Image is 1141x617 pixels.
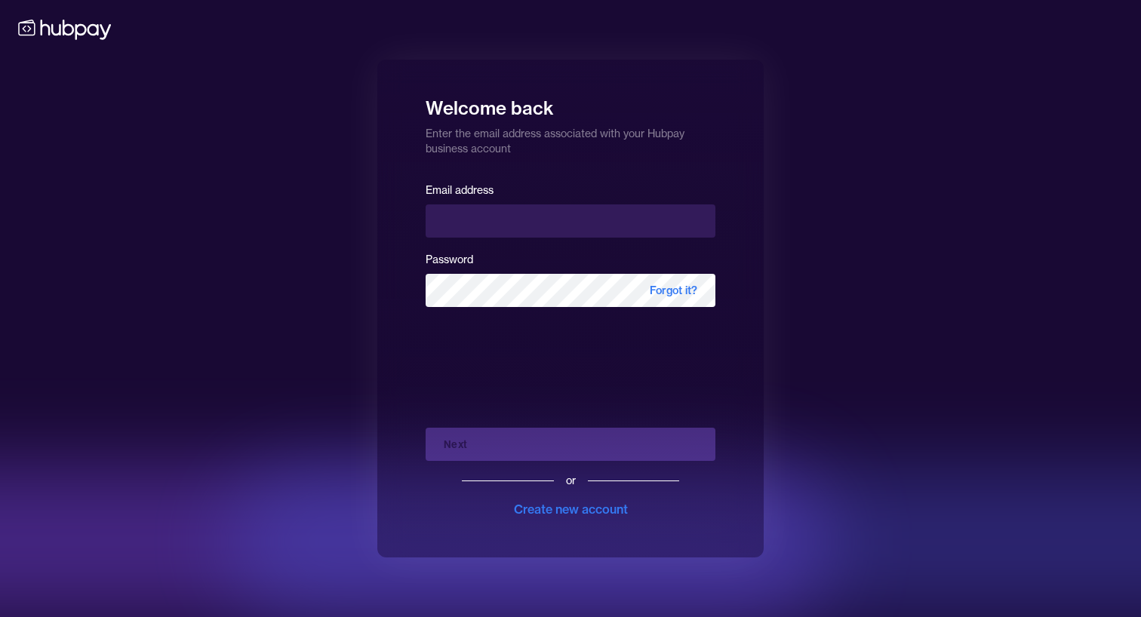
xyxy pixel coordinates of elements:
[514,500,628,518] div: Create new account
[566,473,576,488] div: or
[426,120,715,156] p: Enter the email address associated with your Hubpay business account
[426,183,494,197] label: Email address
[426,253,473,266] label: Password
[632,274,715,307] span: Forgot it?
[426,87,715,120] h1: Welcome back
